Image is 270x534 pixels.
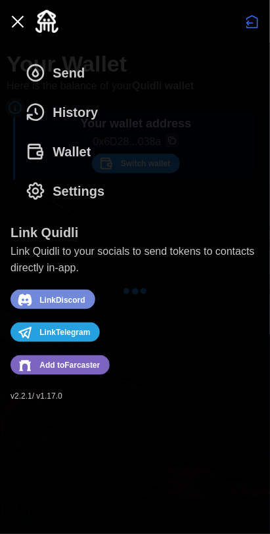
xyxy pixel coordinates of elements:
[11,132,112,171] button: Wallet
[11,290,95,309] button: Link Discord account
[53,133,91,171] span: Wallet
[11,224,78,241] h1: Link Quidli
[11,355,110,375] button: Add to #7c65c1
[11,53,106,93] button: Send
[53,54,85,92] span: Send
[11,244,259,277] p: Link Quidli to your socials to send tokens to contacts directly in-app.
[11,391,259,403] p: v 2.2.1 / v 1.17.0
[11,323,100,342] button: Link Telegram account
[39,324,90,342] span: Link Telegram
[39,292,85,309] span: Link Discord
[53,172,104,210] span: Settings
[39,357,100,374] span: Add to Farcaster
[11,171,126,211] button: Settings
[53,93,98,131] span: History
[11,93,120,132] button: History
[35,10,58,33] img: Quidli
[241,11,263,33] button: Disconnect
